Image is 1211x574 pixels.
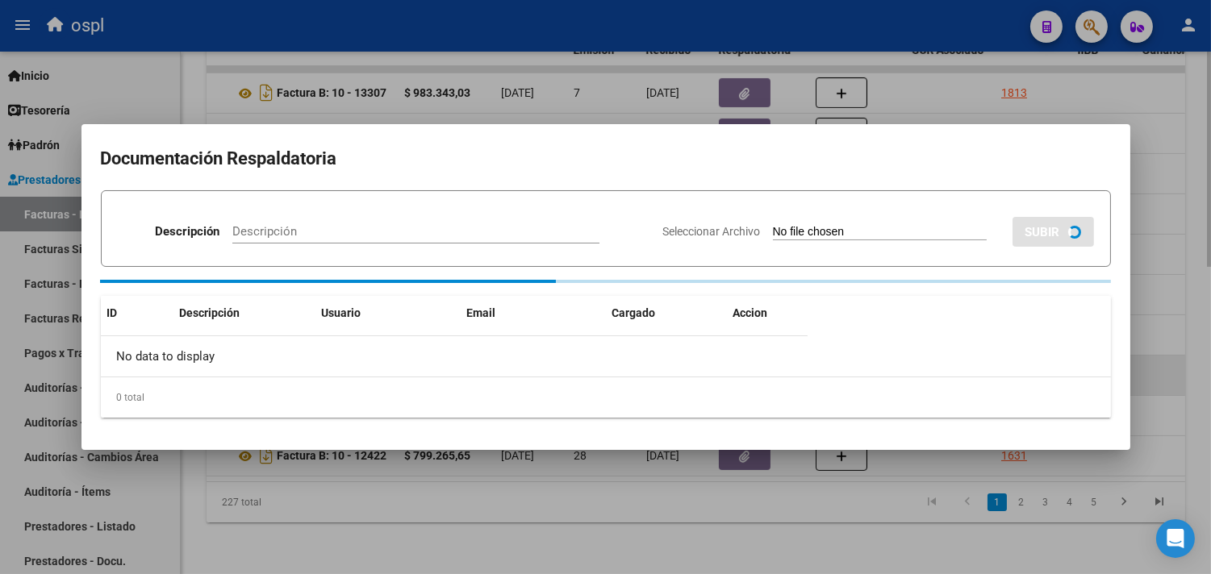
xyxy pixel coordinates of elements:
[107,306,118,319] span: ID
[663,225,761,238] span: Seleccionar Archivo
[101,143,1111,174] h2: Documentación Respaldatoria
[733,306,768,319] span: Accion
[1025,225,1060,239] span: SUBIR
[315,296,461,331] datatable-header-cell: Usuario
[155,223,219,241] p: Descripción
[322,306,361,319] span: Usuario
[101,336,808,376] div: No data to display
[173,296,315,331] datatable-header-cell: Descripción
[612,306,656,319] span: Cargado
[101,296,173,331] datatable-header-cell: ID
[727,296,808,331] datatable-header-cell: Accion
[606,296,727,331] datatable-header-cell: Cargado
[180,306,240,319] span: Descripción
[1013,217,1094,247] button: SUBIR
[461,296,606,331] datatable-header-cell: Email
[467,306,496,319] span: Email
[101,377,1111,418] div: 0 total
[1156,519,1195,558] div: Open Intercom Messenger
